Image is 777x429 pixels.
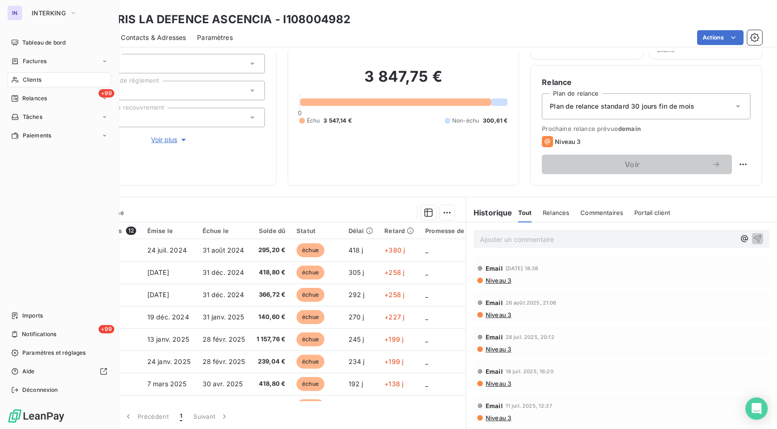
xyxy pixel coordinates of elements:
[82,11,350,28] h3: ISE PARIS LA DEFENCE ASCENCIA - I108004982
[425,291,428,299] span: _
[147,380,187,388] span: 7 mars 2025
[384,313,404,321] span: +227 j
[485,345,511,353] span: Niveau 3
[349,313,364,321] span: 270 j
[506,403,552,409] span: 11 juil. 2025, 12:37
[299,67,508,95] h2: 3 847,75 €
[485,311,511,318] span: Niveau 3
[203,335,245,343] span: 28 févr. 2025
[22,367,35,376] span: Aide
[349,246,363,254] span: 418 j
[147,313,189,321] span: 19 déc. 2024
[425,313,428,321] span: _
[425,246,428,254] span: _
[307,117,320,125] span: Échu
[425,357,428,365] span: _
[550,102,694,111] span: Plan de relance standard 30 jours fin de mois
[542,125,751,132] span: Prochaine relance prévue
[257,312,286,322] span: 140,60 €
[518,209,532,216] span: Tout
[425,335,428,343] span: _
[197,33,233,42] span: Paramètres
[23,57,46,65] span: Factures
[203,268,244,276] span: 31 déc. 2024
[486,368,503,375] span: Email
[126,227,136,235] span: 12
[23,76,41,84] span: Clients
[506,369,553,374] span: 18 juil. 2025, 16:20
[486,402,503,409] span: Email
[349,291,365,299] span: 292 j
[203,380,243,388] span: 30 avr. 2025
[75,135,265,145] button: Voir plus
[425,268,428,276] span: _
[349,268,364,276] span: 305 j
[486,333,503,341] span: Email
[203,357,245,365] span: 28 févr. 2025
[506,300,557,305] span: 26 août 2025, 21:06
[452,117,479,125] span: Non-échu
[22,94,47,103] span: Relances
[486,265,503,272] span: Email
[296,355,324,369] span: échue
[23,131,51,140] span: Paiements
[296,266,324,279] span: échue
[257,227,286,234] div: Solde dû
[203,291,244,299] span: 31 déc. 2024
[257,335,286,344] span: 1 157,76 €
[32,9,66,17] span: INTERKING
[118,407,174,426] button: Précédent
[618,125,641,132] span: demain
[257,357,286,366] span: 239,04 €
[7,409,65,423] img: Logo LeanPay
[542,77,751,88] h6: Relance
[203,313,244,321] span: 31 janv. 2025
[298,109,302,117] span: 0
[7,364,111,379] a: Aide
[384,291,404,299] span: +258 j
[384,357,403,365] span: +199 j
[147,291,169,299] span: [DATE]
[151,135,188,144] span: Voir plus
[296,332,324,346] span: échue
[174,407,188,426] button: 1
[349,357,365,365] span: 234 j
[147,268,169,276] span: [DATE]
[296,377,324,391] span: échue
[296,288,324,302] span: échue
[180,412,182,421] span: 1
[296,399,324,413] span: échue
[188,407,235,426] button: Suivant
[506,266,539,271] span: [DATE] 18:38
[147,246,187,254] span: 24 juil. 2024
[323,117,352,125] span: 3 547,14 €
[485,380,511,387] span: Niveau 3
[542,155,732,174] button: Voir
[553,161,711,168] span: Voir
[485,414,511,422] span: Niveau 3
[257,268,286,277] span: 418,80 €
[147,335,189,343] span: 13 janv. 2025
[483,117,507,125] span: 300,61 €
[22,312,43,320] span: Imports
[384,227,414,234] div: Retard
[425,227,497,234] div: Promesse de règlement
[697,30,744,45] button: Actions
[543,209,569,216] span: Relances
[425,380,428,388] span: _
[555,138,580,145] span: Niveau 3
[22,39,66,47] span: Tableau de bord
[634,209,670,216] span: Portail client
[580,209,623,216] span: Commentaires
[486,299,503,306] span: Email
[121,33,186,42] span: Contacts & Adresses
[296,243,324,257] span: échue
[22,330,56,338] span: Notifications
[7,6,22,20] div: IN
[349,335,364,343] span: 245 j
[506,334,554,340] span: 28 juil. 2025, 20:12
[147,357,191,365] span: 24 janv. 2025
[257,246,286,255] span: 295,20 €
[466,207,513,218] h6: Historique
[296,310,324,324] span: échue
